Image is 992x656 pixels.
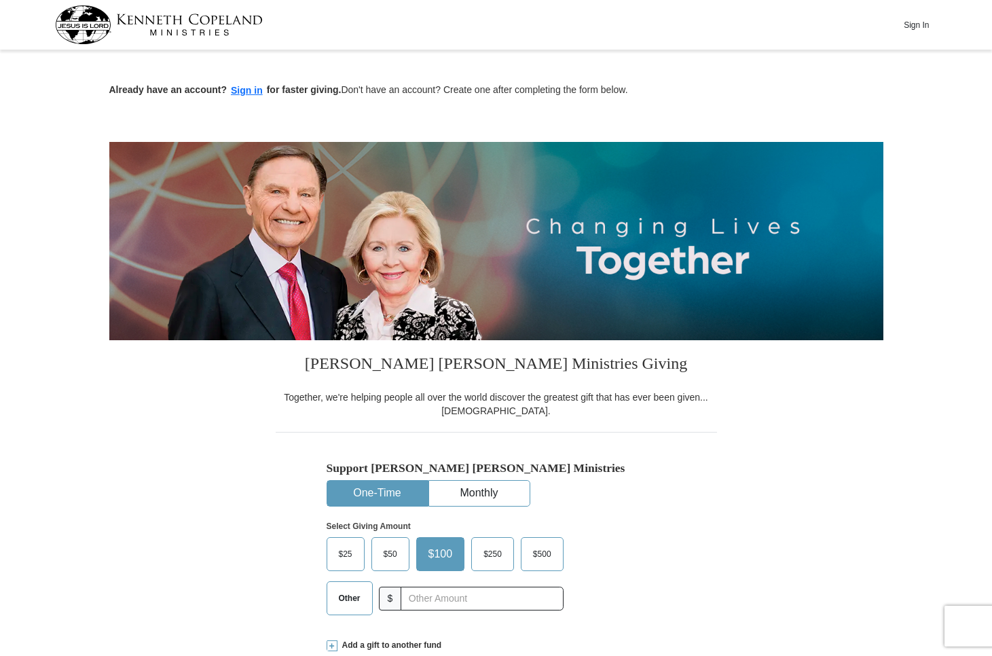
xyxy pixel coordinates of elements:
span: $50 [377,544,404,564]
span: Add a gift to another fund [337,640,442,651]
span: Other [332,588,367,608]
input: Other Amount [401,587,563,611]
h5: Support [PERSON_NAME] [PERSON_NAME] Ministries [327,461,666,475]
button: One-Time [327,481,428,506]
div: Together, we're helping people all over the world discover the greatest gift that has ever been g... [276,390,717,418]
img: kcm-header-logo.svg [55,5,263,44]
strong: Already have an account? for faster giving. [109,84,342,95]
span: $25 [332,544,359,564]
button: Sign In [896,14,937,35]
span: $ [379,587,402,611]
span: $250 [477,544,509,564]
span: $500 [526,544,558,564]
strong: Select Giving Amount [327,522,411,531]
button: Sign in [227,83,267,98]
span: $100 [422,544,460,564]
button: Monthly [429,481,530,506]
h3: [PERSON_NAME] [PERSON_NAME] Ministries Giving [276,340,717,390]
p: Don't have an account? Create one after completing the form below. [109,83,883,98]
